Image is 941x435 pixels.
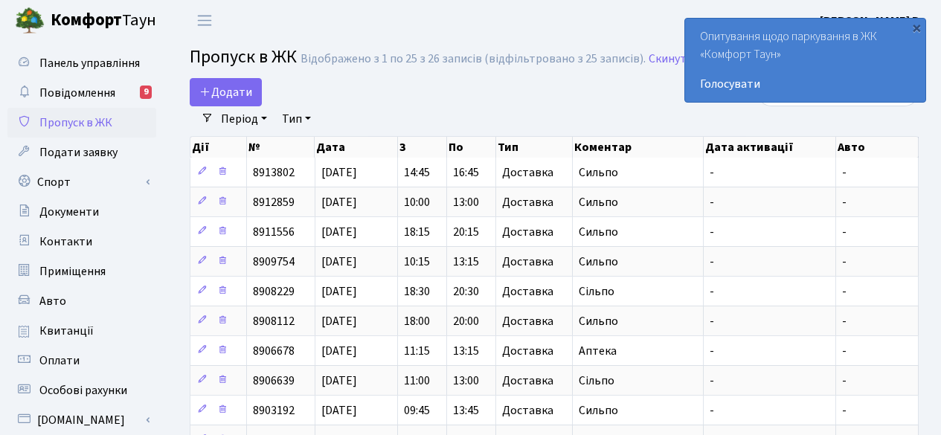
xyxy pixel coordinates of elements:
span: 18:15 [404,224,430,240]
button: Переключити навігацію [186,8,223,33]
span: [DATE] [321,194,357,210]
span: 8908229 [253,283,295,300]
span: - [710,343,714,359]
span: - [710,283,714,300]
span: 14:45 [404,164,430,181]
span: Доставка [502,375,553,387]
span: 8903192 [253,402,295,419]
span: Доставка [502,286,553,297]
span: Доставка [502,345,553,357]
span: 8912859 [253,194,295,210]
span: 8908112 [253,313,295,329]
b: Комфорт [51,8,122,32]
div: Відображено з 1 по 25 з 26 записів (відфільтровано з 25 записів). [301,52,646,66]
a: Спорт [7,167,156,197]
span: 10:15 [404,254,430,270]
span: Доставка [502,315,553,327]
span: 20:00 [453,313,479,329]
b: [PERSON_NAME] В. [820,13,923,29]
span: Сильпо [579,313,618,329]
span: Повідомлення [39,85,115,101]
a: Період [215,106,273,132]
span: - [842,194,847,210]
span: Сильпо [579,402,618,419]
span: - [842,254,847,270]
span: [DATE] [321,343,357,359]
span: 13:00 [453,194,479,210]
th: Коментар [573,137,704,158]
span: [DATE] [321,402,357,419]
th: Дії [190,137,247,158]
span: Оплати [39,352,80,369]
span: Доставка [502,405,553,416]
span: - [842,402,847,419]
th: № [247,137,315,158]
span: - [842,164,847,181]
span: Сильпо [579,254,618,270]
span: Аптека [579,343,617,359]
span: Контакти [39,233,92,250]
span: 11:15 [404,343,430,359]
span: Таун [51,8,156,33]
span: - [842,313,847,329]
span: 20:15 [453,224,479,240]
span: 8913802 [253,164,295,181]
span: 13:00 [453,373,479,389]
span: - [710,373,714,389]
span: Авто [39,293,66,309]
th: Дата [315,137,397,158]
a: Пропуск в ЖК [7,108,156,138]
th: Тип [496,137,573,158]
span: 20:30 [453,283,479,300]
span: - [842,224,847,240]
a: [DOMAIN_NAME] [7,405,156,435]
div: × [909,20,924,35]
span: Доставка [502,196,553,208]
a: Подати заявку [7,138,156,167]
span: - [710,254,714,270]
span: Квитанції [39,323,94,339]
span: 13:15 [453,343,479,359]
span: Сильпо [579,194,618,210]
span: 8911556 [253,224,295,240]
a: Оплати [7,346,156,376]
a: Квитанції [7,316,156,346]
span: 13:15 [453,254,479,270]
a: Особові рахунки [7,376,156,405]
a: Панель управління [7,48,156,78]
a: Голосувати [700,75,911,93]
a: Тип [276,106,317,132]
span: 18:00 [404,313,430,329]
th: З [398,137,447,158]
span: [DATE] [321,313,357,329]
span: Сільпо [579,283,614,300]
span: - [710,402,714,419]
span: [DATE] [321,254,357,270]
span: 11:00 [404,373,430,389]
th: Авто [836,137,919,158]
span: Сильпо [579,164,618,181]
span: Сільпо [579,373,614,389]
th: По [447,137,496,158]
span: Додати [199,84,252,100]
a: Повідомлення9 [7,78,156,108]
span: 13:45 [453,402,479,419]
span: [DATE] [321,283,357,300]
span: - [842,373,847,389]
span: Особові рахунки [39,382,127,399]
span: - [842,343,847,359]
span: - [710,313,714,329]
a: Додати [190,78,262,106]
div: 9 [140,86,152,99]
span: [DATE] [321,373,357,389]
span: 18:30 [404,283,430,300]
span: Подати заявку [39,144,118,161]
a: Контакти [7,227,156,257]
span: 8909754 [253,254,295,270]
span: Доставка [502,167,553,178]
span: - [842,283,847,300]
span: Доставка [502,256,553,268]
span: Пропуск в ЖК [190,44,297,70]
span: [DATE] [321,224,357,240]
span: Документи [39,204,99,220]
